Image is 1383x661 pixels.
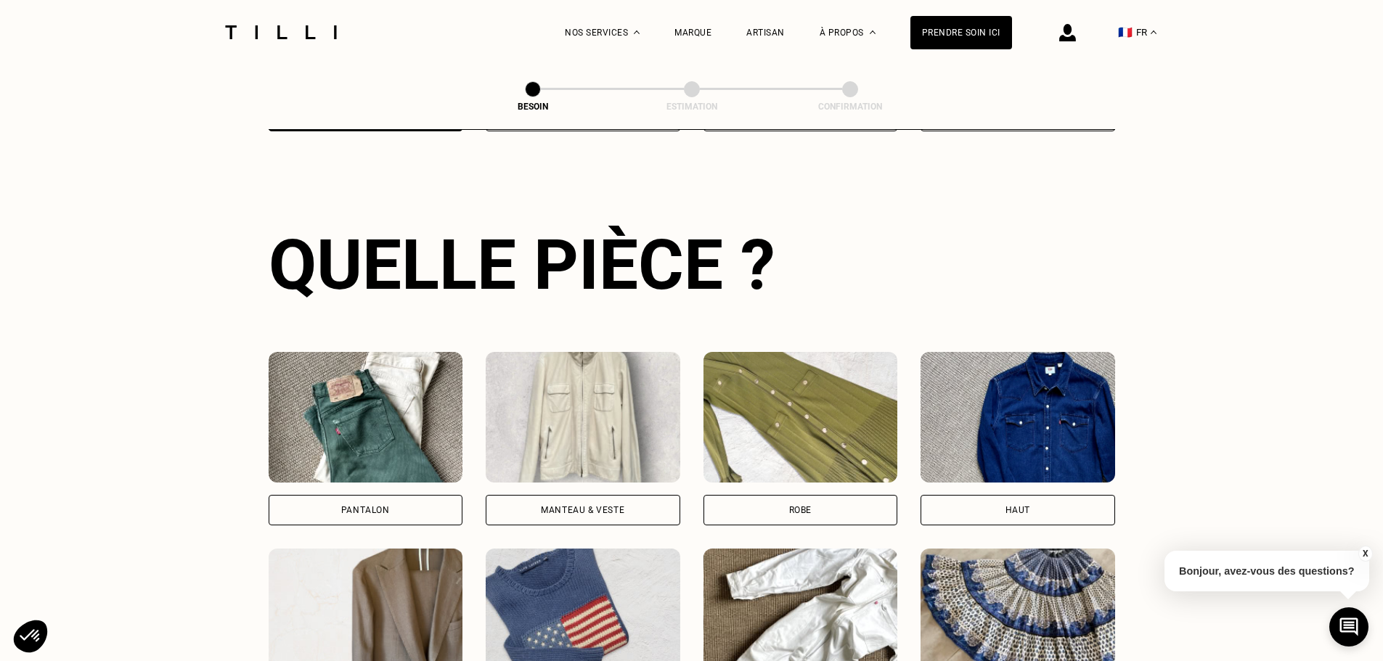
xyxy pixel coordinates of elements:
[778,102,923,112] div: Confirmation
[1358,546,1372,562] button: X
[1164,551,1369,591] p: Bonjour, avez-vous des questions?
[746,28,785,38] a: Artisan
[703,352,898,483] img: Tilli retouche votre Robe
[341,506,390,514] div: Pantalon
[619,102,764,112] div: Estimation
[634,30,640,34] img: Menu déroulant
[486,352,680,483] img: Tilli retouche votre Manteau & Veste
[541,506,624,514] div: Manteau & Veste
[921,352,1115,483] img: Tilli retouche votre Haut
[220,25,342,39] img: Logo du service de couturière Tilli
[1005,506,1030,514] div: Haut
[910,16,1012,49] a: Prendre soin ici
[1151,30,1156,34] img: menu déroulant
[1118,25,1133,39] span: 🇫🇷
[460,102,605,112] div: Besoin
[269,224,1115,305] div: Quelle pièce ?
[674,28,711,38] a: Marque
[1059,24,1076,41] img: icône connexion
[789,506,812,514] div: Robe
[870,30,876,34] img: Menu déroulant à propos
[269,352,463,483] img: Tilli retouche votre Pantalon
